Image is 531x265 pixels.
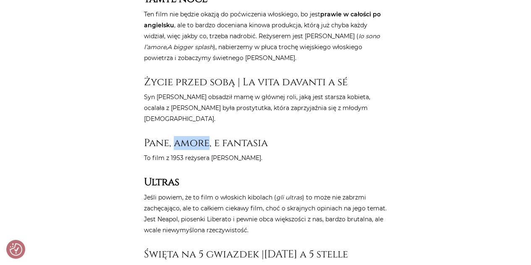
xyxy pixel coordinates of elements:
[144,10,381,29] strong: prawie w całości po angielsku
[144,32,380,51] em: Io sono l’amore
[144,152,387,163] p: To film z 1953 reżysera [PERSON_NAME].
[10,243,22,256] button: Preferencje co do zgód
[144,248,387,260] h3: Święta na 5 gwiazdek |[DATE] a 5 stelle
[10,243,22,256] img: Revisit consent button
[144,192,387,236] p: Jeśli powiem, że to film o włoskich kibolach ( ) to może nie zabrzmi zachęcająco, ale to całkiem ...
[144,92,387,124] p: Syn [PERSON_NAME] obsadził mamę w głównej roli, jaką jest starsza kobieta, ocalała z [PERSON_NAME...
[276,194,302,201] em: gli ultras
[144,137,387,149] h3: Pane, amore, e fantasia
[144,9,387,63] p: Ten film nie będzie okazją do poćwiczenia włoskiego, bo jest , ale to bardzo doceniana kinowa pro...
[144,175,179,189] strong: Ultras
[167,43,213,51] em: A bigger splash
[144,76,387,88] h3: Życie przed sobą | La vita davanti a sé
